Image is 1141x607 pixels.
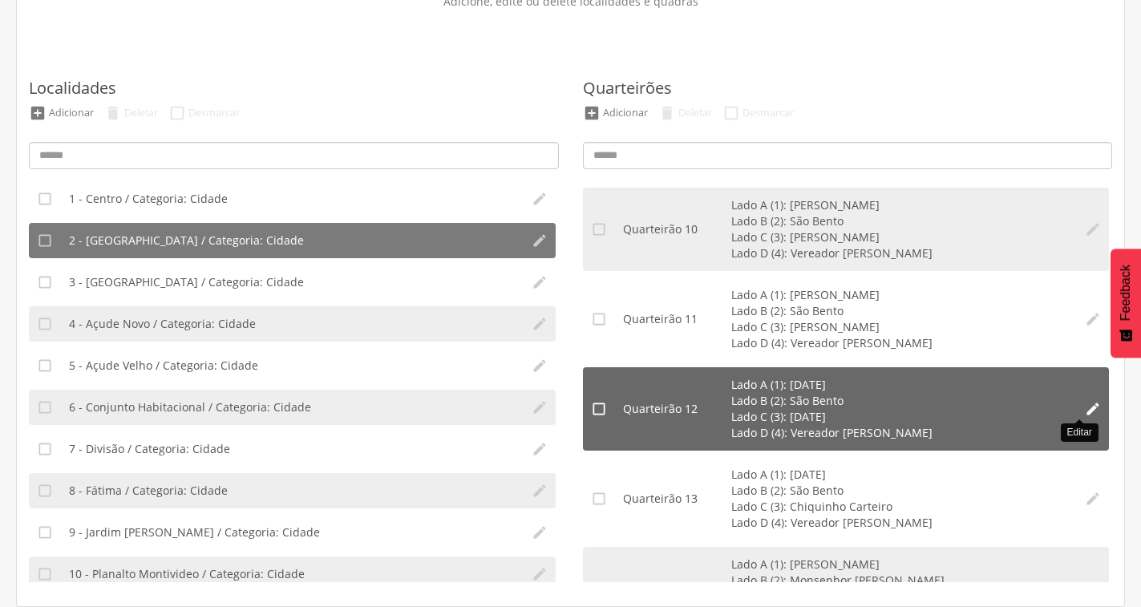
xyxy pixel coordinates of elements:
[623,581,731,597] div: Quarteirão 14
[1085,491,1101,507] i: 
[37,524,53,540] i: 
[583,104,601,122] div: 
[731,303,1070,319] li: Lado B (2): São Bento
[731,573,1070,589] li: Lado B (2): Monsenhor [PERSON_NAME]
[69,524,320,540] span: 9 - Jardim [PERSON_NAME] / Categoria: Cidade
[731,409,1070,425] li: Lado C (3): [DATE]
[37,191,53,207] i: 
[731,197,1070,213] li: Lado A (1): [PERSON_NAME]
[37,483,53,499] i: 
[591,401,607,417] i: 
[37,274,53,290] i: 
[29,104,47,122] div: 
[731,483,1070,499] li: Lado B (2): São Bento
[532,441,548,457] i: 
[742,106,794,119] div: Desmarcar
[37,399,53,415] i: 
[532,566,548,582] i: 
[532,191,548,207] i: 
[591,311,607,327] i: 
[1085,311,1101,327] i: 
[623,401,731,417] div: Quarteirão 12
[532,524,548,540] i: 
[69,316,256,332] span: 4 - Açude Novo / Categoria: Cidade
[69,399,311,415] span: 6 - Conjunto Habitacional / Categoria: Cidade
[1061,423,1099,442] div: Editar
[731,393,1070,409] li: Lado B (2): São Bento
[69,483,228,499] span: 8 - Fátima / Categoria: Cidade
[731,287,1070,303] li: Lado A (1): [PERSON_NAME]
[1085,581,1101,597] i: 
[188,106,240,119] div: Desmarcar
[37,316,53,332] i: 
[532,399,548,415] i: 
[49,106,94,119] div: Adicionar
[69,191,228,207] span: 1 - Centro / Categoria: Cidade
[583,77,672,100] label: Quarteirões
[532,358,548,374] i: 
[658,104,676,122] div: 
[731,467,1070,483] li: Lado A (1): [DATE]
[1119,265,1133,321] span: Feedback
[37,233,53,249] i: 
[731,499,1070,515] li: Lado C (3): Chiquinho Carteiro
[731,213,1070,229] li: Lado B (2): São Bento
[69,274,304,290] span: 3 - [GEOGRAPHIC_DATA] / Categoria: Cidade
[731,245,1070,261] li: Lado D (4): Vereador [PERSON_NAME]
[731,556,1070,573] li: Lado A (1): [PERSON_NAME]
[731,319,1070,335] li: Lado C (3): [PERSON_NAME]
[591,221,607,237] i: 
[678,106,712,119] div: Deletar
[603,106,648,119] div: Adicionar
[722,104,740,122] div: 
[623,491,731,507] div: Quarteirão 13
[69,233,304,249] span: 2 - [GEOGRAPHIC_DATA] / Categoria: Cidade
[731,425,1070,441] li: Lado D (4): Vereador [PERSON_NAME]
[29,77,116,100] label: Localidades
[1085,221,1101,237] i: 
[591,491,607,507] i: 
[532,316,548,332] i: 
[591,581,607,597] i: 
[731,335,1070,351] li: Lado D (4): Vereador [PERSON_NAME]
[623,311,731,327] div: Quarteirão 11
[731,515,1070,531] li: Lado D (4): Vereador [PERSON_NAME]
[69,358,258,374] span: 5 - Açude Velho / Categoria: Cidade
[532,483,548,499] i: 
[69,566,305,582] span: 10 - Planalto Montivideo / Categoria: Cidade
[623,221,731,237] div: Quarteirão 10
[731,229,1070,245] li: Lado C (3): [PERSON_NAME]
[104,104,122,122] div: 
[168,104,186,122] div: 
[532,233,548,249] i: 
[69,441,230,457] span: 7 - Divisão / Categoria: Cidade
[37,358,53,374] i: 
[1111,249,1141,358] button: Feedback - Mostrar pesquisa
[731,377,1070,393] li: Lado A (1): [DATE]
[124,106,158,119] div: Deletar
[532,274,548,290] i: 
[37,441,53,457] i: 
[1085,401,1101,417] i: 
